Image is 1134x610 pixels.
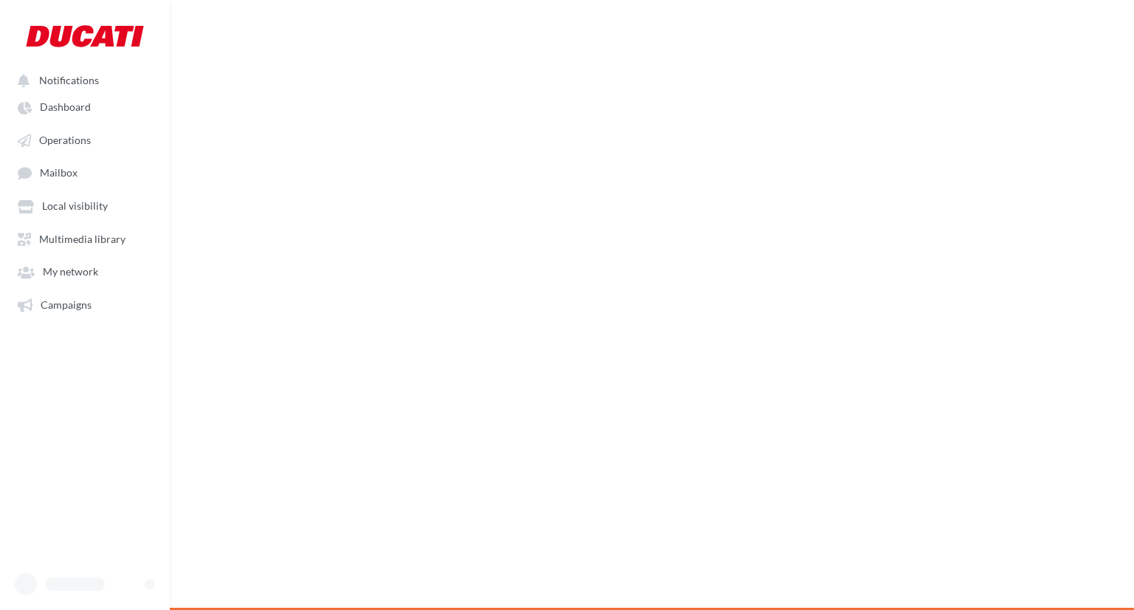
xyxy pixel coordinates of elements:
[9,126,161,153] a: Operations
[9,192,161,219] a: Local visibility
[40,167,78,179] span: Mailbox
[39,134,91,146] span: Operations
[9,159,161,186] a: Mailbox
[42,200,108,213] span: Local visibility
[43,266,98,278] span: My network
[39,233,126,245] span: Multimedia library
[9,258,161,284] a: My network
[41,298,92,311] span: Campaigns
[40,101,91,114] span: Dashboard
[39,74,99,86] span: Notifications
[9,225,161,252] a: Multimedia library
